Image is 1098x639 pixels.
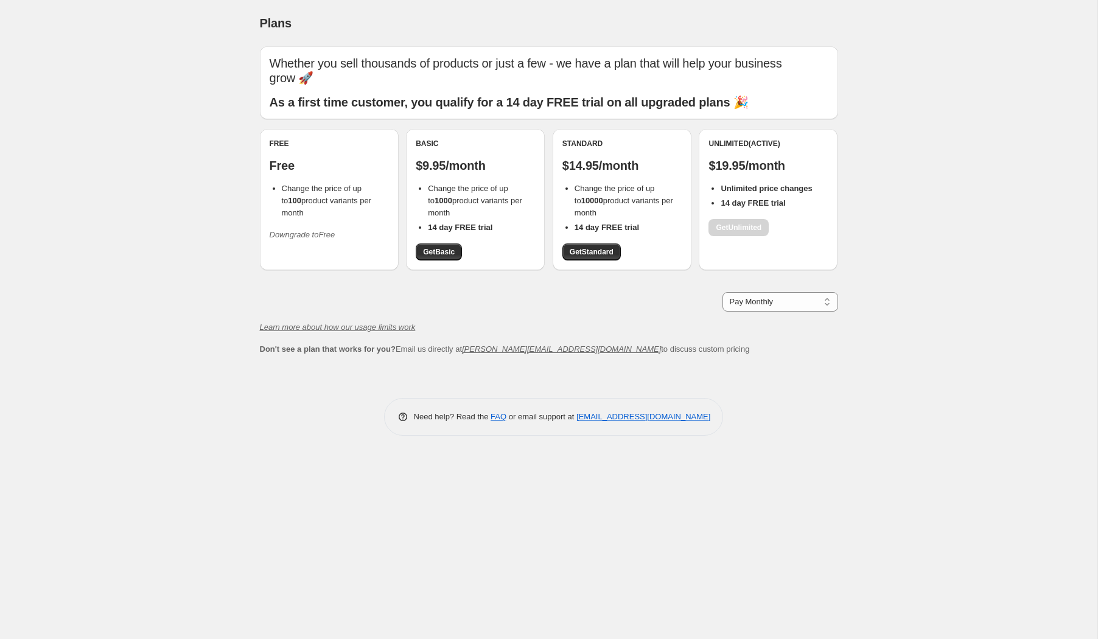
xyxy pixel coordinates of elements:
b: Don't see a plan that works for you? [260,344,396,354]
a: GetStandard [562,243,621,260]
i: Downgrade to Free [270,230,335,239]
p: $9.95/month [416,158,535,173]
span: Get Standard [570,247,614,257]
p: Free [270,158,389,173]
div: Unlimited (Active) [708,139,828,148]
a: [EMAIL_ADDRESS][DOMAIN_NAME] [576,412,710,421]
b: 14 day FREE trial [428,223,492,232]
span: Need help? Read the [414,412,491,421]
b: 100 [288,196,301,205]
span: Get Basic [423,247,455,257]
span: Plans [260,16,292,30]
p: $19.95/month [708,158,828,173]
div: Free [270,139,389,148]
a: GetBasic [416,243,462,260]
b: Unlimited price changes [721,184,812,193]
span: Email us directly at to discuss custom pricing [260,344,750,354]
button: Downgrade toFree [262,225,343,245]
b: 14 day FREE trial [575,223,639,232]
div: Standard [562,139,682,148]
b: 10000 [581,196,603,205]
span: Change the price of up to product variants per month [282,184,371,217]
a: FAQ [491,412,506,421]
span: or email support at [506,412,576,421]
span: Change the price of up to product variants per month [575,184,673,217]
b: As a first time customer, you qualify for a 14 day FREE trial on all upgraded plans 🎉 [270,96,749,109]
div: Basic [416,139,535,148]
a: [PERSON_NAME][EMAIL_ADDRESS][DOMAIN_NAME] [462,344,661,354]
p: $14.95/month [562,158,682,173]
a: Learn more about how our usage limits work [260,323,416,332]
span: Change the price of up to product variants per month [428,184,522,217]
b: 1000 [435,196,452,205]
b: 14 day FREE trial [721,198,785,208]
p: Whether you sell thousands of products or just a few - we have a plan that will help your busines... [270,56,828,85]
